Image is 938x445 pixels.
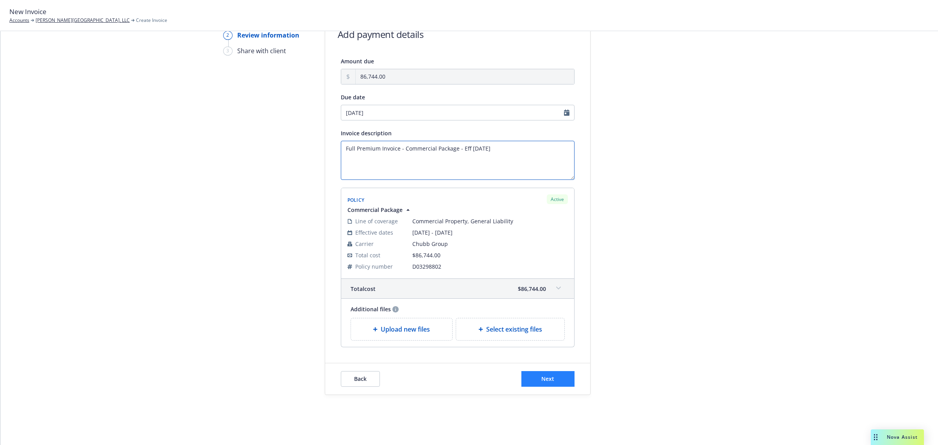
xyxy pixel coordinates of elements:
span: Policy number [355,262,393,271]
div: Totalcost$86,744.00 [341,279,574,298]
button: Commercial Package [347,206,412,214]
span: Policy [347,197,365,203]
span: Create Invoice [136,17,167,24]
div: Drag to move [871,429,881,445]
span: Next [541,375,554,382]
span: Commercial Package [347,206,403,214]
span: New Invoice [9,7,47,17]
div: Share with client [237,46,286,56]
span: $86,744.00 [412,251,440,259]
div: Review information [237,31,299,40]
span: [DATE] - [DATE] [412,228,568,237]
button: Next [521,371,575,387]
div: Upload new files [351,318,453,341]
span: Additional files [351,305,391,313]
span: Total cost [355,251,380,259]
span: Amount due [341,57,374,65]
span: $86,744.00 [518,285,546,293]
span: Carrier [355,240,374,248]
div: 3 [223,47,233,56]
span: Due date [341,93,365,101]
span: Nova Assist [887,434,918,440]
span: Chubb Group [412,240,568,248]
h1: Add payment details [338,28,424,41]
a: Accounts [9,17,29,24]
span: Upload new files [381,325,430,334]
div: Active [547,194,568,204]
div: Select existing files [456,318,565,341]
span: Invoice description [341,129,392,137]
span: Total cost [351,285,376,293]
textarea: Enter invoice description here [341,141,575,180]
span: D03298802 [412,262,568,271]
span: Back [354,375,367,382]
button: Nova Assist [871,429,924,445]
div: 2 [223,31,233,40]
input: MM/DD/YYYY [341,105,575,120]
span: Effective dates [355,228,393,237]
input: 0.00 [356,69,574,84]
button: Back [341,371,380,387]
span: Select existing files [486,325,542,334]
a: [PERSON_NAME][GEOGRAPHIC_DATA], LLC [36,17,130,24]
span: Commercial Property, General Liability [412,217,568,225]
span: Line of coverage [355,217,398,225]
